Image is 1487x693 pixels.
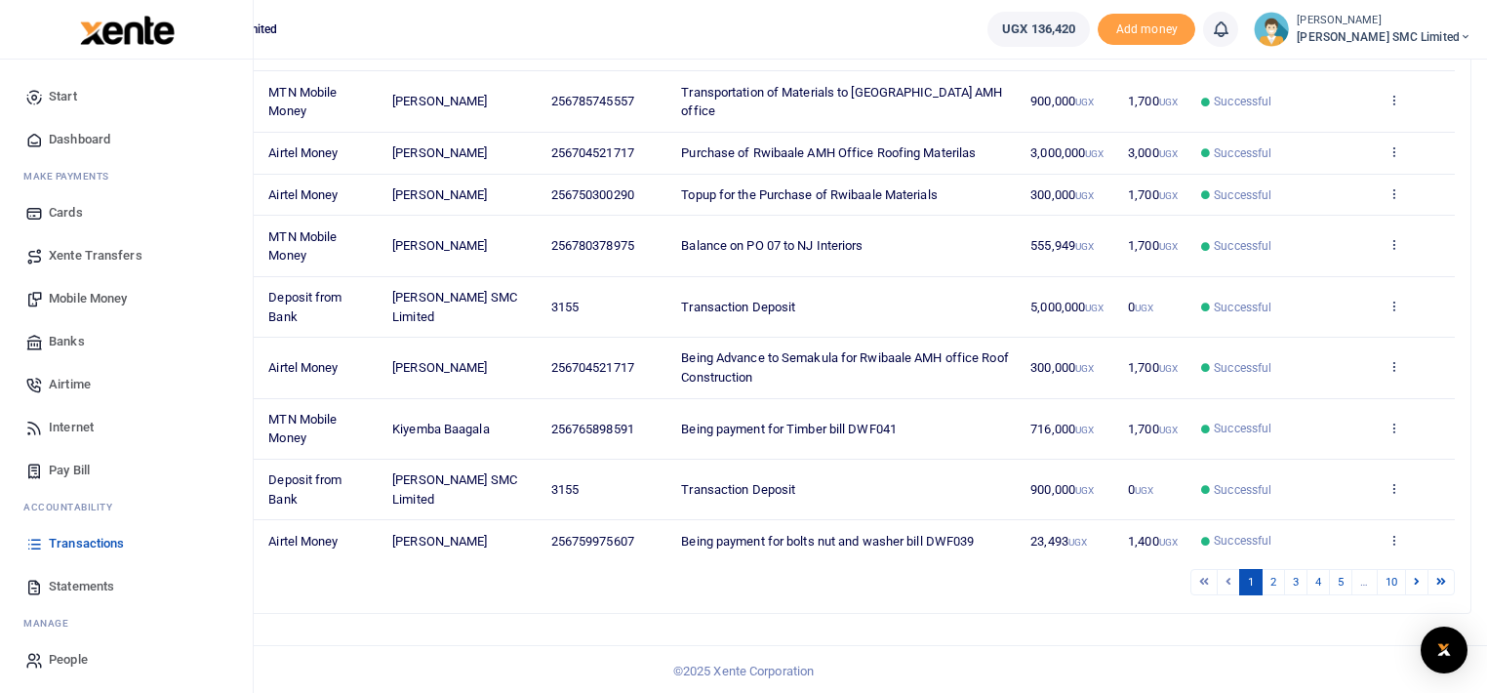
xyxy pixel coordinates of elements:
small: [PERSON_NAME] [1297,13,1471,29]
li: M [16,161,237,191]
li: M [16,608,237,638]
span: 716,000 [1030,422,1094,436]
span: Airtel Money [268,145,338,160]
small: UGX [1075,425,1094,435]
span: 300,000 [1030,360,1094,375]
small: UGX [1068,537,1087,548]
span: 3,000,000 [1030,145,1104,160]
span: People [49,650,88,670]
span: MTN Mobile Money [268,85,337,119]
a: Dashboard [16,118,237,161]
a: Xente Transfers [16,234,237,277]
small: UGX [1085,148,1104,159]
span: Successful [1214,532,1271,550]
span: Deposit from Bank [268,472,342,507]
span: 1,700 [1128,187,1178,202]
span: 256765898591 [551,422,634,436]
span: [PERSON_NAME] SMC Limited [392,472,517,507]
span: 256759975607 [551,534,634,549]
span: Being payment for bolts nut and washer bill DWF039 [681,534,974,549]
span: 256704521717 [551,360,634,375]
img: profile-user [1254,12,1289,47]
a: Internet [16,406,237,449]
a: UGX 136,420 [987,12,1090,47]
span: Topup for the Purchase of Rwibaale Materials [681,187,937,202]
small: UGX [1159,537,1178,548]
small: UGX [1159,241,1178,252]
span: Transactions [49,534,124,553]
span: anage [33,616,69,631]
span: 0 [1128,482,1153,497]
span: [PERSON_NAME] [392,238,487,253]
a: 4 [1306,569,1330,595]
span: 23,493 [1030,534,1087,549]
span: Successful [1214,359,1271,377]
span: Successful [1214,144,1271,162]
a: Cards [16,191,237,234]
span: 5,000,000 [1030,300,1104,314]
span: 256750300290 [551,187,634,202]
small: UGX [1085,303,1104,313]
span: 256704521717 [551,145,634,160]
a: 1 [1239,569,1263,595]
span: Successful [1214,481,1271,499]
small: UGX [1159,425,1178,435]
span: Airtime [49,375,91,394]
span: Add money [1098,14,1195,46]
small: UGX [1075,241,1094,252]
small: UGX [1159,148,1178,159]
span: 900,000 [1030,94,1094,108]
span: Banks [49,332,85,351]
span: 555,949 [1030,238,1094,253]
small: UGX [1075,190,1094,201]
li: Wallet ballance [980,12,1098,47]
a: Add money [1098,20,1195,35]
span: 256780378975 [551,238,634,253]
a: People [16,638,237,681]
span: Balance on PO 07 to NJ Interiors [681,238,863,253]
a: Transactions [16,522,237,565]
span: Airtel Money [268,360,338,375]
span: UGX 136,420 [1002,20,1075,39]
span: Mobile Money [49,289,127,308]
span: MTN Mobile Money [268,229,337,264]
span: countability [38,500,112,514]
a: Airtime [16,363,237,406]
span: MTN Mobile Money [268,412,337,446]
small: UGX [1075,485,1094,496]
span: Being payment for Timber bill DWF041 [681,422,897,436]
span: Being Advance to Semakula for Rwibaale AMH office Roof Construction [681,350,1008,385]
div: Open Intercom Messenger [1421,627,1467,673]
img: logo-large [80,16,175,45]
span: 3,000 [1128,145,1178,160]
span: [PERSON_NAME] [392,187,487,202]
span: 256785745557 [551,94,634,108]
a: Banks [16,320,237,363]
a: Mobile Money [16,277,237,320]
span: 3155 [551,482,579,497]
span: 1,700 [1128,94,1178,108]
span: Cards [49,203,83,223]
span: Purchase of Rwibaale AMH Office Roofing Materilas [681,145,976,160]
span: Successful [1214,93,1271,110]
span: Start [49,87,77,106]
a: 10 [1377,569,1406,595]
a: profile-user [PERSON_NAME] [PERSON_NAME] SMC Limited [1254,12,1471,47]
span: Transaction Deposit [681,482,795,497]
a: Statements [16,565,237,608]
div: Showing 1 to 10 of 96 entries [91,567,652,597]
span: 3155 [551,300,579,314]
span: [PERSON_NAME] [392,145,487,160]
span: 1,400 [1128,534,1178,549]
span: Successful [1214,420,1271,437]
small: UGX [1159,97,1178,107]
span: [PERSON_NAME] [392,360,487,375]
span: Dashboard [49,130,110,149]
span: Statements [49,577,114,596]
span: Kiyemba Baagala [392,422,490,436]
span: Airtel Money [268,534,338,549]
span: Successful [1214,186,1271,204]
li: Ac [16,492,237,522]
span: Xente Transfers [49,246,142,265]
span: Deposit from Bank [268,290,342,324]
